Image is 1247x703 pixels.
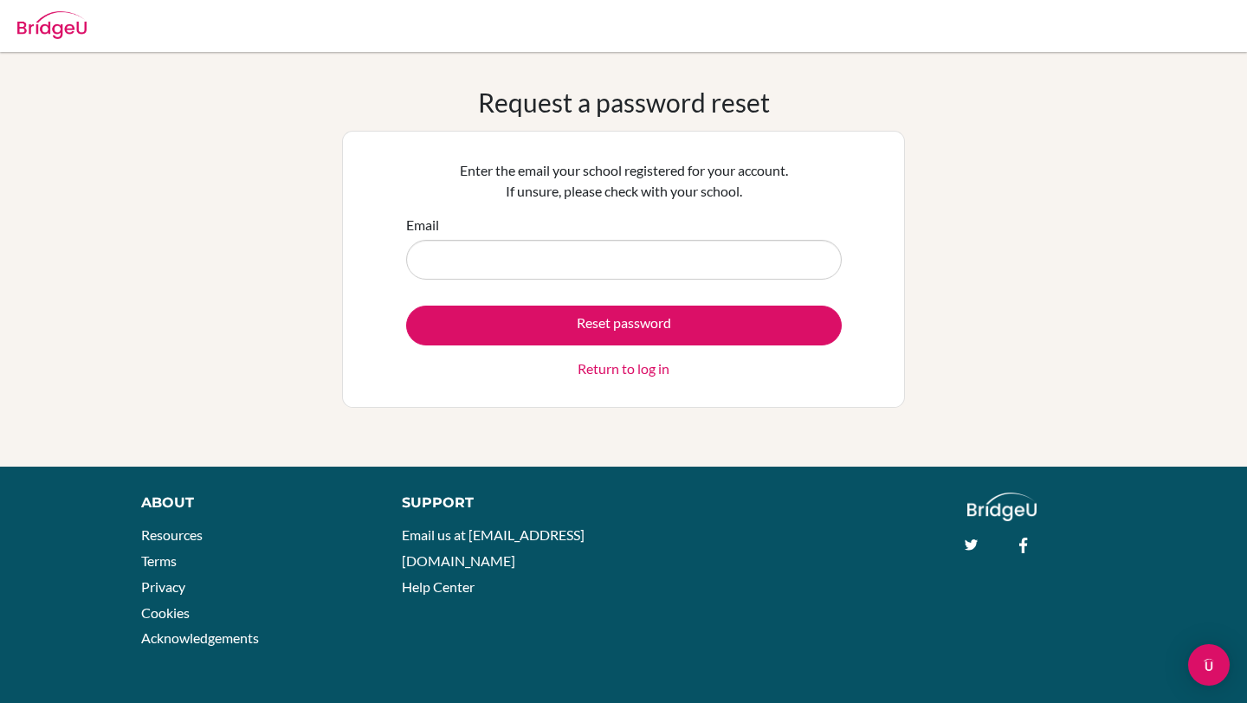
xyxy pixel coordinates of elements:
[402,578,475,595] a: Help Center
[967,493,1037,521] img: logo_white@2x-f4f0deed5e89b7ecb1c2cc34c3e3d731f90f0f143d5ea2071677605dd97b5244.png
[141,578,185,595] a: Privacy
[578,358,669,379] a: Return to log in
[17,11,87,39] img: Bridge-U
[141,629,259,646] a: Acknowledgements
[406,306,842,345] button: Reset password
[478,87,770,118] h1: Request a password reset
[141,552,177,569] a: Terms
[1188,644,1230,686] div: Open Intercom Messenger
[141,526,203,543] a: Resources
[402,526,585,569] a: Email us at [EMAIL_ADDRESS][DOMAIN_NAME]
[141,493,363,513] div: About
[402,493,606,513] div: Support
[141,604,190,621] a: Cookies
[406,215,439,235] label: Email
[406,160,842,202] p: Enter the email your school registered for your account. If unsure, please check with your school.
